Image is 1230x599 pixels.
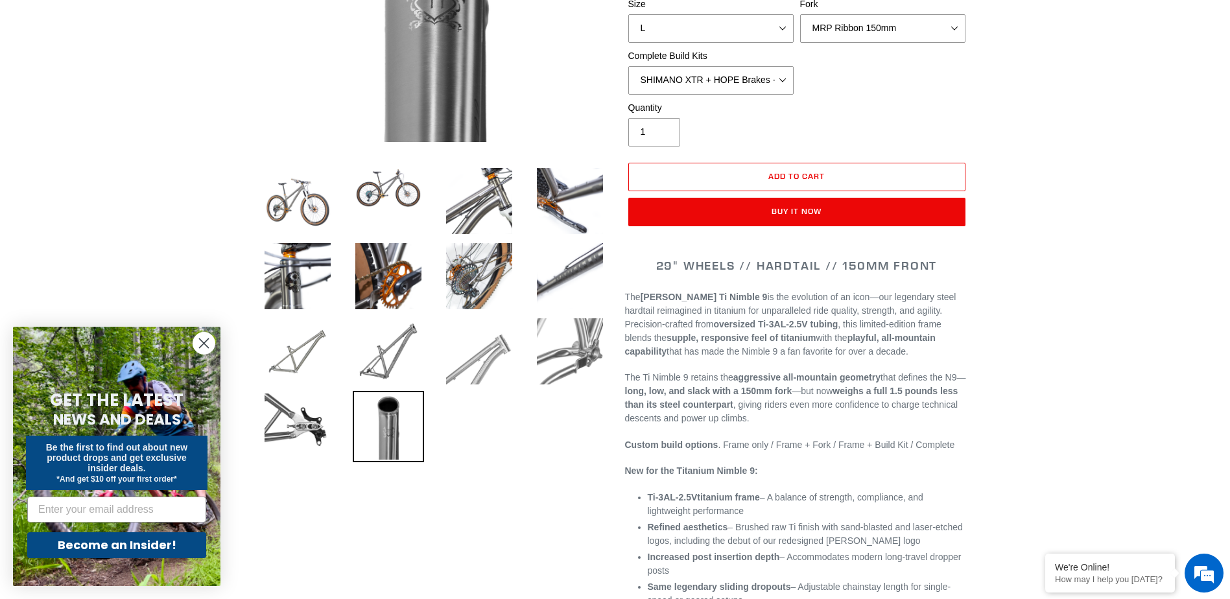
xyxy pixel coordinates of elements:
div: We're Online! [1055,562,1165,572]
button: Add to cart [628,163,965,191]
button: Buy it now [628,198,965,226]
strong: weighs a full 1.5 pounds less than its steel counterpart [625,386,958,410]
strong: aggressive all-mountain geometry [733,372,881,382]
img: d_696896380_company_1647369064580_696896380 [41,65,74,97]
label: Complete Build Kits [628,49,794,63]
p: The Ti Nimble 9 retains the that defines the N9— —but now , giving riders even more confidence to... [625,371,969,425]
img: Load image into Gallery viewer, TI NIMBLE 9 [262,316,333,387]
span: Ti-3AL-2.5V [648,492,698,502]
p: . Frame only / Frame + Fork / Frame + Build Kit / Complete [625,438,969,452]
div: Minimize live chat window [213,6,244,38]
li: – Brushed raw Ti finish with sand-blasted and laser-etched logos, including the debut of our rede... [648,521,969,548]
img: Load image into Gallery viewer, TI NIMBLE 9 [262,391,333,462]
span: Add to cart [768,171,825,181]
strong: Same legendary sliding dropouts [648,581,791,592]
span: We're online! [75,163,179,294]
button: Close dialog [193,332,215,355]
img: Load image into Gallery viewer, TI NIMBLE 9 [262,165,333,237]
strong: Custom build options [625,440,718,450]
span: NEWS AND DEALS [53,409,181,430]
span: 29" WHEELS // HARDTAIL // 150MM FRONT [656,258,938,273]
img: Load image into Gallery viewer, TI NIMBLE 9 [353,316,424,387]
div: Chat with us now [87,73,237,89]
strong: supple, responsive feel of titanium [667,333,816,343]
img: Load image into Gallery viewer, TI NIMBLE 9 [534,241,606,312]
label: Quantity [628,101,794,115]
img: Load image into Gallery viewer, TI NIMBLE 9 [444,241,515,312]
img: Load image into Gallery viewer, TI NIMBLE 9 [534,316,606,387]
strong: Refined aesthetics [648,522,728,532]
strong: titanium frame [648,492,760,502]
strong: New for the Titanium Nimble 9: [625,465,758,476]
strong: long, low, and slack with a 150mm fork [625,386,792,396]
span: *And get $10 off your first order* [56,475,176,484]
span: GET THE LATEST [50,388,183,412]
img: Load image into Gallery viewer, TI NIMBLE 9 [353,241,424,312]
img: Load image into Gallery viewer, TI NIMBLE 9 [353,165,424,211]
input: Enter your email address [27,497,206,523]
p: How may I help you today? [1055,574,1165,584]
strong: oversized Ti-3AL-2.5V tubing [713,319,838,329]
strong: Increased post insertion depth [648,552,780,562]
img: Load image into Gallery viewer, TI NIMBLE 9 [444,165,515,237]
textarea: Type your message and hit 'Enter' [6,354,247,399]
img: Load image into Gallery viewer, TI NIMBLE 9 [262,241,333,312]
img: Load image into Gallery viewer, TI NIMBLE 9 [534,165,606,237]
img: Load image into Gallery viewer, TI NIMBLE 9 [353,391,424,462]
button: Become an Insider! [27,532,206,558]
span: Be the first to find out about new product drops and get exclusive insider deals. [46,442,188,473]
div: Navigation go back [14,71,34,91]
p: The is the evolution of an icon—our legendary steel hardtail reimagined in titanium for unparalle... [625,290,969,358]
li: – Accommodates modern long-travel dropper posts [648,550,969,578]
img: Load image into Gallery viewer, TI NIMBLE 9 [444,316,515,387]
strong: [PERSON_NAME] Ti Nimble 9 [641,292,768,302]
li: – A balance of strength, compliance, and lightweight performance [648,491,969,518]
